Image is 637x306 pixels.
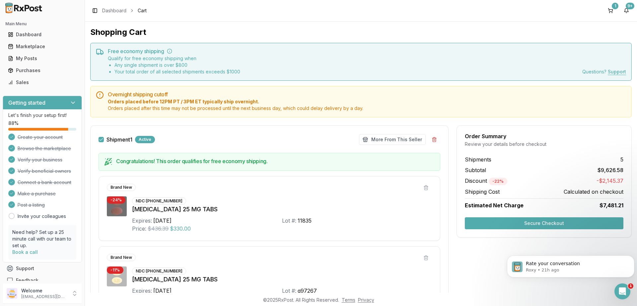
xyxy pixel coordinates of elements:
p: Welcome [21,287,67,294]
div: Lot #: [282,217,296,225]
div: Brand New [107,184,136,191]
h2: Main Menu [5,21,79,27]
h5: Congratulations! This order qualifies for free economy shipping. [116,158,435,164]
div: Expires: [132,217,152,225]
label: Shipment 1 [106,137,132,142]
span: -$2,145.37 [597,177,623,185]
div: Questions? [582,68,626,75]
span: Subtotal [465,166,486,174]
div: Price: [132,225,146,233]
div: NDC: [PHONE_NUMBER] [132,197,186,205]
a: Privacy [358,297,374,303]
span: 88 % [8,120,19,127]
button: Marketplace [3,41,82,52]
span: 5 [620,155,623,163]
span: Shipping Cost [465,188,500,196]
span: Orders placed after this time may not be processed until the next business day, which could delay... [108,105,626,112]
div: Sales [8,79,77,86]
span: Make a purchase [18,190,56,197]
span: Shipments [465,155,491,163]
button: My Posts [3,53,82,64]
div: Qualify for free economy shipping when [108,55,240,75]
div: Dashboard [8,31,77,38]
div: [MEDICAL_DATA] 25 MG TABS [132,205,432,214]
iframe: Intercom live chat [614,283,630,299]
button: 1 [605,5,616,16]
button: Dashboard [3,29,82,40]
p: Let's finish your setup first! [8,112,76,119]
a: Invite your colleagues [18,213,66,220]
img: RxPost Logo [3,3,45,13]
div: [DATE] [153,287,172,295]
a: Sales [5,76,79,88]
span: Estimated Net Charge [465,202,524,209]
span: Discount [465,177,507,184]
span: $330.00 [170,225,191,233]
button: More From This Seller [359,134,426,145]
span: $9,626.58 [598,166,623,174]
a: Dashboard [5,29,79,41]
button: Sales [3,77,82,88]
span: Connect a bank account [18,179,71,186]
a: Purchases [5,64,79,76]
div: Marketplace [8,43,77,50]
span: Verify beneficial owners [18,168,71,174]
span: Create your account [18,134,63,141]
div: - 11 % [107,266,123,274]
nav: breadcrumb [102,7,147,14]
button: 9+ [621,5,632,16]
h1: Shopping Cart [90,27,632,38]
span: $436.39 [148,225,169,233]
img: User avatar [7,288,17,299]
div: Brand New [107,254,136,261]
div: Order Summary [465,134,623,139]
span: Verify your business [18,156,62,163]
div: - 24 % [107,196,125,204]
div: 9+ [626,3,634,9]
a: Marketplace [5,41,79,52]
div: Review your details before checkout [465,141,623,148]
span: $7,481.21 [600,201,623,209]
span: Post a listing [18,202,45,208]
button: Purchases [3,65,82,76]
p: [EMAIL_ADDRESS][DOMAIN_NAME] [21,294,67,299]
a: Terms [342,297,355,303]
h5: Free economy shipping [108,49,626,54]
div: Active [135,136,155,143]
button: Support [3,262,82,274]
div: - 22 % [489,178,507,185]
div: Expires: [132,287,152,295]
div: g97267 [298,287,317,295]
h5: Overnight shipping cutoff [108,92,626,97]
div: My Posts [8,55,77,62]
div: 11835 [298,217,312,225]
p: Need help? Set up a 25 minute call with our team to set up. [12,229,72,249]
span: Orders placed before 12PM PT / 3PM ET typically ship overnight. [108,98,626,105]
span: 1 [628,283,633,289]
div: [MEDICAL_DATA] 25 MG TABS [132,275,432,284]
a: My Posts [5,52,79,64]
span: Browse the marketplace [18,145,71,152]
img: Movantik 25 MG TABS [107,196,127,216]
a: Book a call [12,249,38,255]
div: Purchases [8,67,77,74]
div: [DATE] [153,217,172,225]
a: Dashboard [102,7,126,14]
div: NDC: [PHONE_NUMBER] [132,267,186,275]
div: 1 [612,3,618,9]
button: Secure Checkout [465,217,623,229]
li: Any single shipment is over $ 800 [114,62,240,68]
iframe: Intercom notifications message [504,242,637,288]
div: Lot #: [282,287,296,295]
img: Jardiance 25 MG TABS [107,266,127,286]
span: Calculated on checkout [564,188,623,196]
span: Feedback [16,277,38,284]
span: Cart [138,7,147,14]
h3: Getting started [8,99,45,107]
button: Feedback [3,274,82,286]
